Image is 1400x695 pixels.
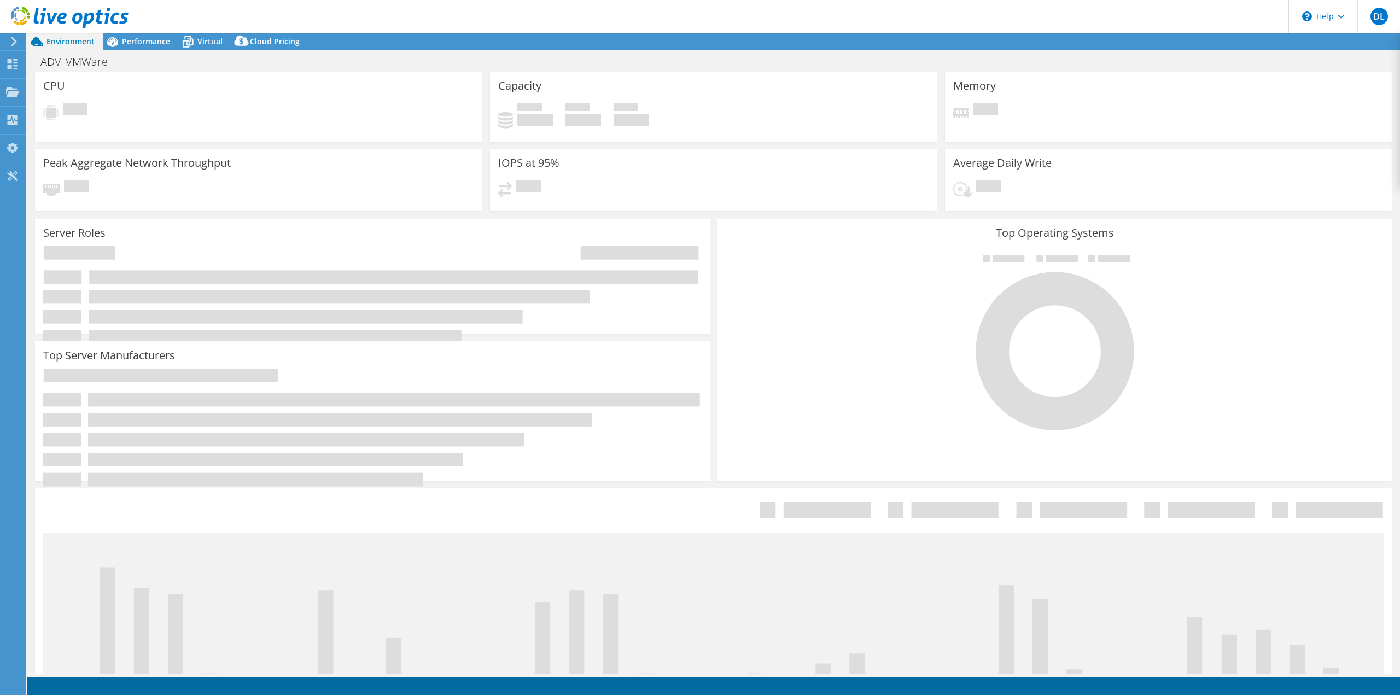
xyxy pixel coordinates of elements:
[1302,11,1312,21] svg: \n
[614,114,649,126] h4: 0 GiB
[46,36,95,46] span: Environment
[122,36,170,46] span: Performance
[1370,8,1388,25] span: DL
[973,103,998,118] span: Pending
[517,114,553,126] h4: 0 GiB
[953,80,996,92] h3: Memory
[498,80,541,92] h3: Capacity
[197,36,223,46] span: Virtual
[43,349,175,361] h3: Top Server Manufacturers
[953,157,1052,169] h3: Average Daily Write
[517,103,542,114] span: Used
[614,103,638,114] span: Total
[976,180,1001,195] span: Pending
[516,180,541,195] span: Pending
[36,56,125,68] h1: ADV_VMWare
[250,36,300,46] span: Cloud Pricing
[63,103,87,118] span: Pending
[565,114,601,126] h4: 0 GiB
[64,180,89,195] span: Pending
[565,103,590,114] span: Free
[43,80,65,92] h3: CPU
[498,157,559,169] h3: IOPS at 95%
[726,227,1384,239] h3: Top Operating Systems
[43,157,231,169] h3: Peak Aggregate Network Throughput
[43,227,106,239] h3: Server Roles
